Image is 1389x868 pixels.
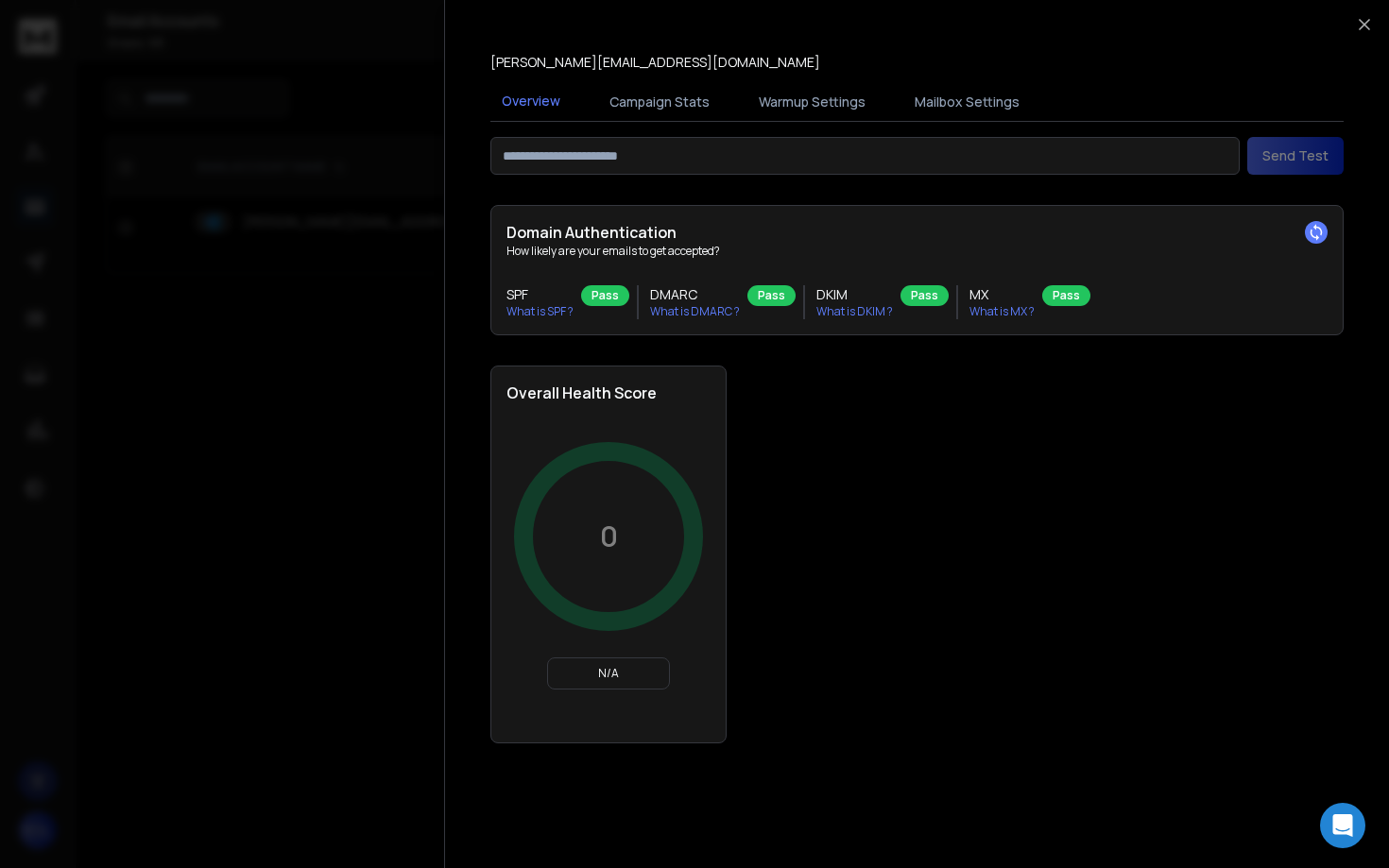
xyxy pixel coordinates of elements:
[1042,285,1090,306] div: Pass
[969,304,1035,319] p: What is MX ?
[506,244,1328,259] p: How likely are your emails to get accepted?
[490,53,820,72] p: [PERSON_NAME][EMAIL_ADDRESS][DOMAIN_NAME]
[969,285,1035,304] h3: MX
[650,285,740,304] h3: DMARC
[900,285,949,306] div: Pass
[556,666,661,681] p: N/A
[598,81,721,123] button: Campaign Stats
[903,81,1031,123] button: Mailbox Settings
[1320,803,1365,848] div: Open Intercom Messenger
[600,519,618,553] p: 0
[506,221,1328,244] h2: Domain Authentication
[506,285,574,304] h3: SPF
[490,80,572,124] button: Overview
[747,285,796,306] div: Pass
[506,382,711,404] h2: Overall Health Score
[506,304,574,319] p: What is SPF ?
[650,304,740,319] p: What is DMARC ?
[581,285,629,306] div: Pass
[747,81,877,123] button: Warmup Settings
[816,304,893,319] p: What is DKIM ?
[816,285,893,304] h3: DKIM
